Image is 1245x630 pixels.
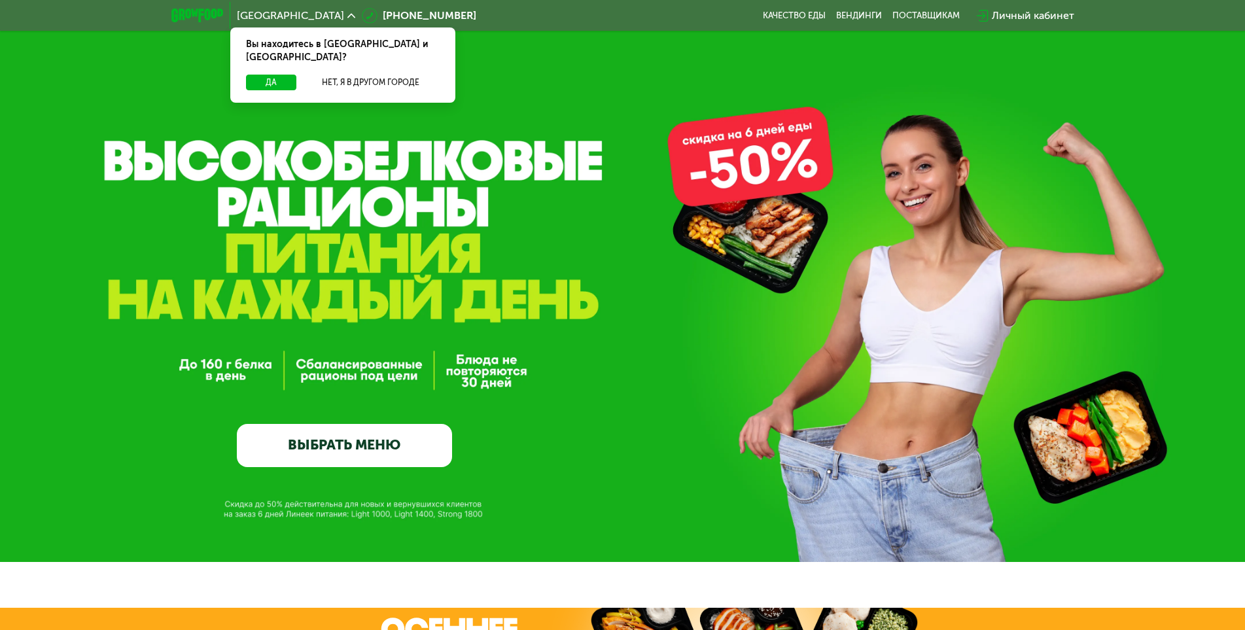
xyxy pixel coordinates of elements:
div: Личный кабинет [992,8,1074,24]
a: Качество еды [763,10,826,21]
button: Нет, я в другом городе [302,75,440,90]
a: Вендинги [836,10,882,21]
a: [PHONE_NUMBER] [362,8,476,24]
a: ВЫБРАТЬ МЕНЮ [237,424,452,467]
span: [GEOGRAPHIC_DATA] [237,10,344,21]
button: Да [246,75,296,90]
div: Вы находитесь в [GEOGRAPHIC_DATA] и [GEOGRAPHIC_DATA]? [230,27,455,75]
div: поставщикам [892,10,960,21]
